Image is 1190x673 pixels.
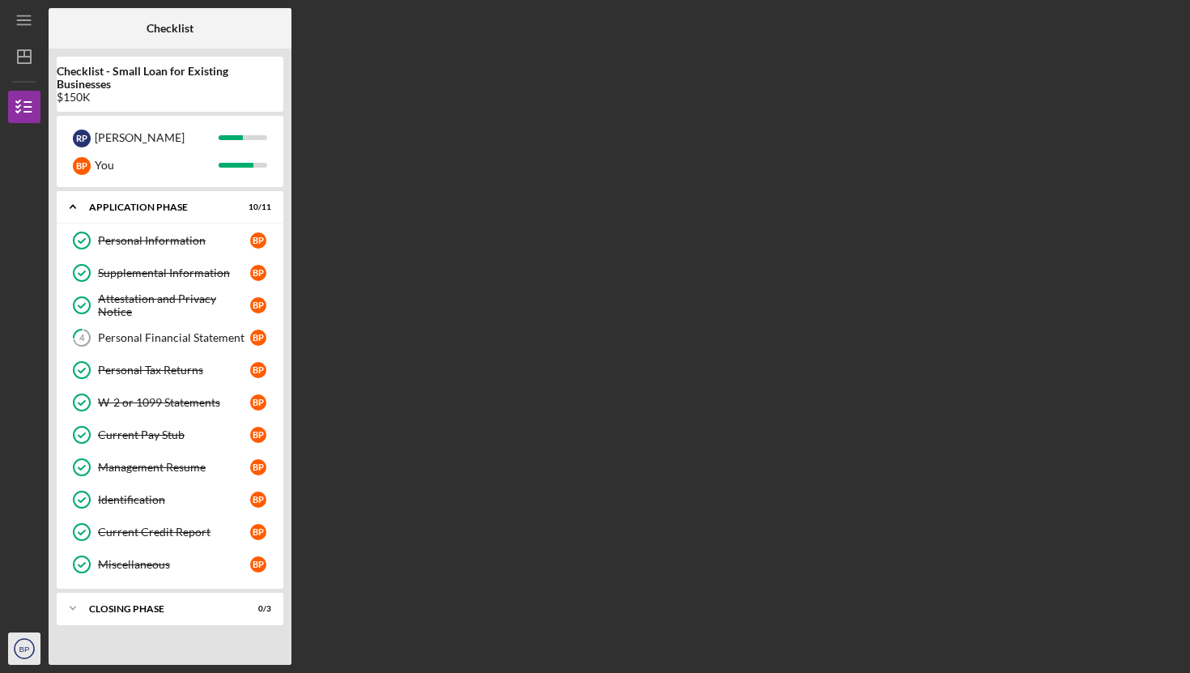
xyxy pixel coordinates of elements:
div: Attestation and Privacy Notice [98,292,250,318]
div: B P [250,330,266,346]
a: Personal InformationBP [65,224,275,257]
div: Personal Financial Statement [98,331,250,344]
a: Management ResumeBP [65,451,275,483]
b: Checklist - Small Loan for Existing Businesses [57,65,283,91]
div: R P [73,130,91,147]
div: You [95,151,219,179]
div: B P [250,394,266,411]
a: W-2 or 1099 StatementsBP [65,386,275,419]
a: Supplemental InformationBP [65,257,275,289]
text: BP [19,645,30,654]
a: 4Personal Financial StatementBP [65,322,275,354]
a: Personal Tax ReturnsBP [65,354,275,386]
div: Personal Tax Returns [98,364,250,377]
div: Current Pay Stub [98,428,250,441]
div: Supplemental Information [98,266,250,279]
div: W-2 or 1099 Statements [98,396,250,409]
div: Identification [98,493,250,506]
div: B P [250,232,266,249]
div: 10 / 11 [242,202,271,212]
div: Current Credit Report [98,526,250,539]
a: Attestation and Privacy NoticeBP [65,289,275,322]
div: B P [250,362,266,378]
div: B P [250,427,266,443]
div: Miscellaneous [98,558,250,571]
div: B P [250,524,266,540]
a: Current Pay StubBP [65,419,275,451]
div: Personal Information [98,234,250,247]
div: 0 / 3 [242,604,271,614]
a: MiscellaneousBP [65,548,275,581]
div: B P [250,492,266,508]
div: Application Phase [89,202,231,212]
div: $150K [57,91,283,104]
a: Current Credit ReportBP [65,516,275,548]
div: B P [250,265,266,281]
div: Management Resume [98,461,250,474]
div: [PERSON_NAME] [95,124,219,151]
b: Checklist [147,22,193,35]
button: BP [8,633,40,665]
tspan: 4 [79,333,85,343]
div: B P [73,157,91,175]
div: B P [250,556,266,573]
div: Closing Phase [89,604,231,614]
div: B P [250,459,266,475]
a: IdentificationBP [65,483,275,516]
div: B P [250,297,266,313]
